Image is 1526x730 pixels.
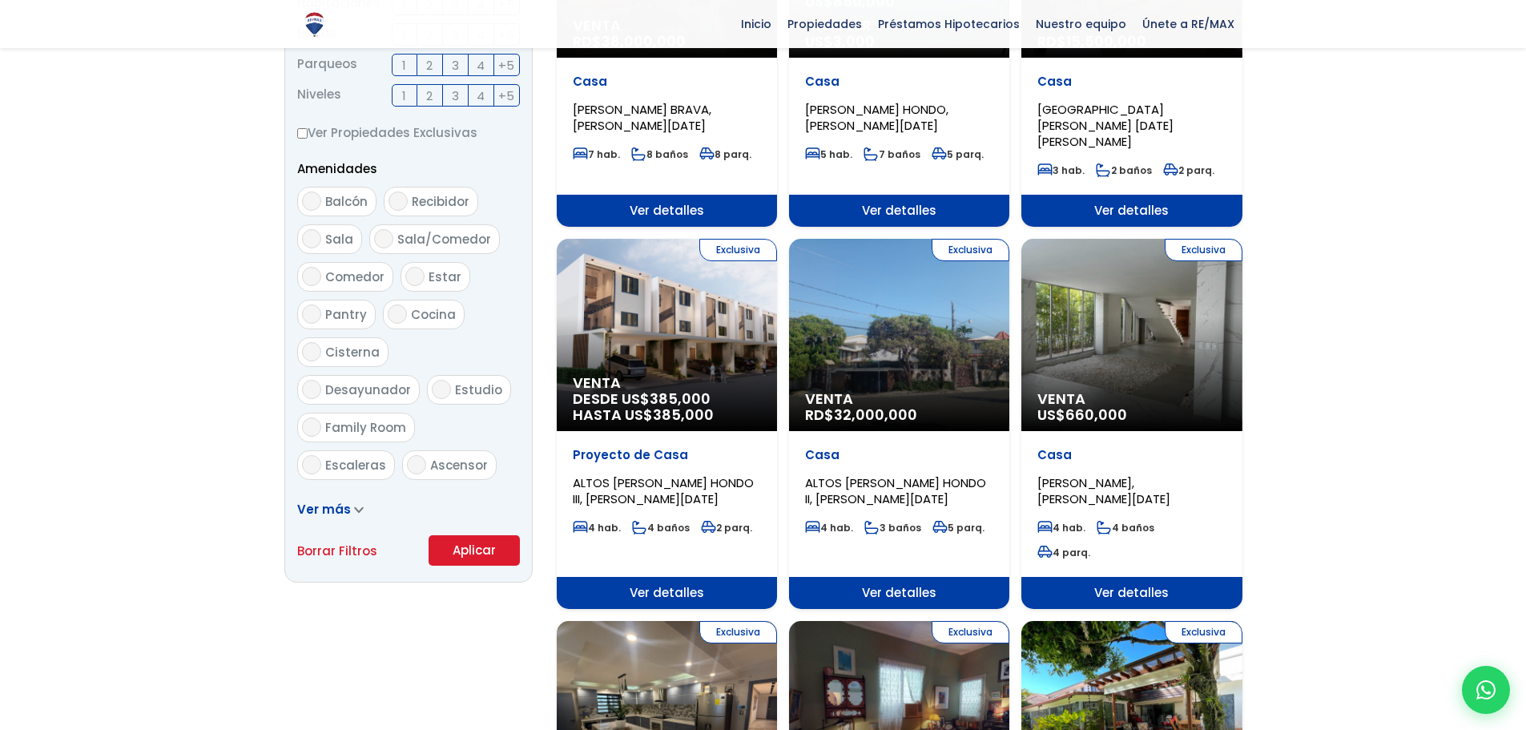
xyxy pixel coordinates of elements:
span: 7 baños [864,147,920,161]
span: Venta [805,391,993,407]
span: Ver detalles [1021,195,1242,227]
span: Ascensor [430,457,488,474]
input: Estar [405,267,425,286]
span: 5 parq. [932,521,984,534]
span: Ver detalles [789,195,1009,227]
input: Escaleras [302,455,321,474]
span: Desayunador [325,381,411,398]
span: 1 [402,86,406,106]
span: Inicio [733,12,779,36]
span: Comedor [325,268,385,285]
input: Recibidor [389,192,408,211]
span: 3 baños [864,521,921,534]
span: 385,000 [653,405,714,425]
span: Estudio [455,381,502,398]
span: 7 hab. [573,147,620,161]
span: [PERSON_NAME], [PERSON_NAME][DATE] [1037,474,1170,507]
span: Venta [1037,391,1226,407]
input: Cocina [388,305,407,324]
input: Balcón [302,192,321,211]
p: Proyecto de Casa [573,447,761,463]
span: Ver detalles [789,577,1009,609]
span: Niveles [297,84,341,107]
span: 8 baños [631,147,688,161]
span: Parqueos [297,54,357,76]
span: RD$ [805,405,917,425]
span: Sala/Comedor [397,231,491,248]
span: Ver detalles [557,577,777,609]
p: Casa [805,74,993,90]
input: Desayunador [302,380,321,399]
span: 660,000 [1065,405,1127,425]
a: Exclusiva Venta US$660,000 Casa [PERSON_NAME], [PERSON_NAME][DATE] 4 hab. 4 baños 4 parq. Ver det... [1021,239,1242,609]
span: DESDE US$ [573,391,761,423]
span: Recibidor [412,193,469,210]
span: Exclusiva [699,239,777,261]
span: [PERSON_NAME] BRAVA, [PERSON_NAME][DATE] [573,101,711,134]
span: Cocina [411,306,456,323]
span: 3 hab. [1037,163,1085,177]
span: ALTOS [PERSON_NAME] HONDO III, [PERSON_NAME][DATE] [573,474,754,507]
p: Casa [1037,447,1226,463]
input: Ascensor [407,455,426,474]
span: Venta [573,375,761,391]
span: +5 [498,55,514,75]
span: 5 parq. [932,147,984,161]
span: Ver detalles [557,195,777,227]
span: 4 parq. [1037,546,1090,559]
span: Pantry [325,306,367,323]
span: Balcón [325,193,368,210]
span: Sala [325,231,353,248]
span: Préstamos Hipotecarios [870,12,1028,36]
input: Comedor [302,267,321,286]
span: Únete a RE/MAX [1134,12,1242,36]
span: Exclusiva [932,239,1009,261]
span: 5 hab. [805,147,852,161]
a: Borrar Filtros [297,541,377,561]
span: 385,000 [650,389,711,409]
span: 4 [477,55,485,75]
span: +5 [498,86,514,106]
a: Ver más [297,501,364,518]
span: [GEOGRAPHIC_DATA][PERSON_NAME] [DATE][PERSON_NAME] [1037,101,1174,150]
button: Aplicar [429,535,520,566]
a: Exclusiva Venta RD$32,000,000 Casa ALTOS [PERSON_NAME] HONDO II, [PERSON_NAME][DATE] 4 hab. 3 bañ... [789,239,1009,609]
input: Sala [302,229,321,248]
span: 2 parq. [701,521,752,534]
span: Estar [429,268,461,285]
span: Nuestro equipo [1028,12,1134,36]
span: US$ [1037,405,1127,425]
input: Family Room [302,417,321,437]
p: Amenidades [297,159,520,179]
p: Casa [1037,74,1226,90]
span: Exclusiva [1165,239,1242,261]
span: 4 baños [632,521,690,534]
span: 3 [452,86,459,106]
a: Exclusiva Venta DESDE US$385,000 HASTA US$385,000 Proyecto de Casa ALTOS [PERSON_NAME] HONDO III,... [557,239,777,609]
span: [PERSON_NAME] HONDO, [PERSON_NAME][DATE] [805,101,948,134]
span: 2 [426,86,433,106]
label: Ver Propiedades Exclusivas [297,123,520,143]
span: 3 [452,55,459,75]
img: Logo de REMAX [300,10,328,38]
span: 2 parq. [1163,163,1214,177]
span: 4 hab. [1037,521,1085,534]
input: Estudio [432,380,451,399]
span: Ver detalles [1021,577,1242,609]
span: Exclusiva [932,621,1009,643]
span: 4 baños [1097,521,1154,534]
p: Casa [573,74,761,90]
span: ALTOS [PERSON_NAME] HONDO II, [PERSON_NAME][DATE] [805,474,986,507]
span: Cisterna [325,344,380,361]
span: Family Room [325,419,406,436]
span: 32,000,000 [834,405,917,425]
span: Exclusiva [1165,621,1242,643]
span: 2 [426,55,433,75]
span: 1 [402,55,406,75]
input: Pantry [302,305,321,324]
span: HASTA US$ [573,407,761,423]
span: Escaleras [325,457,386,474]
span: 4 [477,86,485,106]
input: Sala/Comedor [374,229,393,248]
span: 4 hab. [805,521,853,534]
